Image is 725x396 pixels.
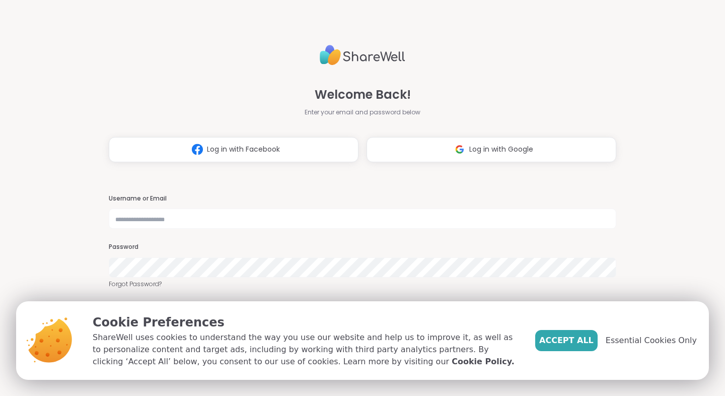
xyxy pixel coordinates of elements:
button: Accept All [535,330,598,351]
h3: Username or Email [109,194,616,203]
p: ShareWell uses cookies to understand the way you use our website and help us to improve it, as we... [93,332,519,368]
button: Log in with Facebook [109,137,358,162]
span: Log in with Facebook [207,144,280,155]
span: Enter your email and password below [305,108,420,117]
a: Forgot Password? [109,280,616,289]
span: Welcome Back! [315,86,411,104]
span: Essential Cookies Only [606,335,697,347]
button: Log in with Google [367,137,616,162]
span: Accept All [539,335,594,347]
h3: Password [109,243,616,251]
a: Cookie Policy. [452,356,514,368]
img: ShareWell Logomark [450,140,469,159]
p: Cookie Preferences [93,313,519,332]
img: ShareWell Logo [320,41,405,70]
img: ShareWell Logomark [188,140,207,159]
span: Log in with Google [469,144,533,155]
